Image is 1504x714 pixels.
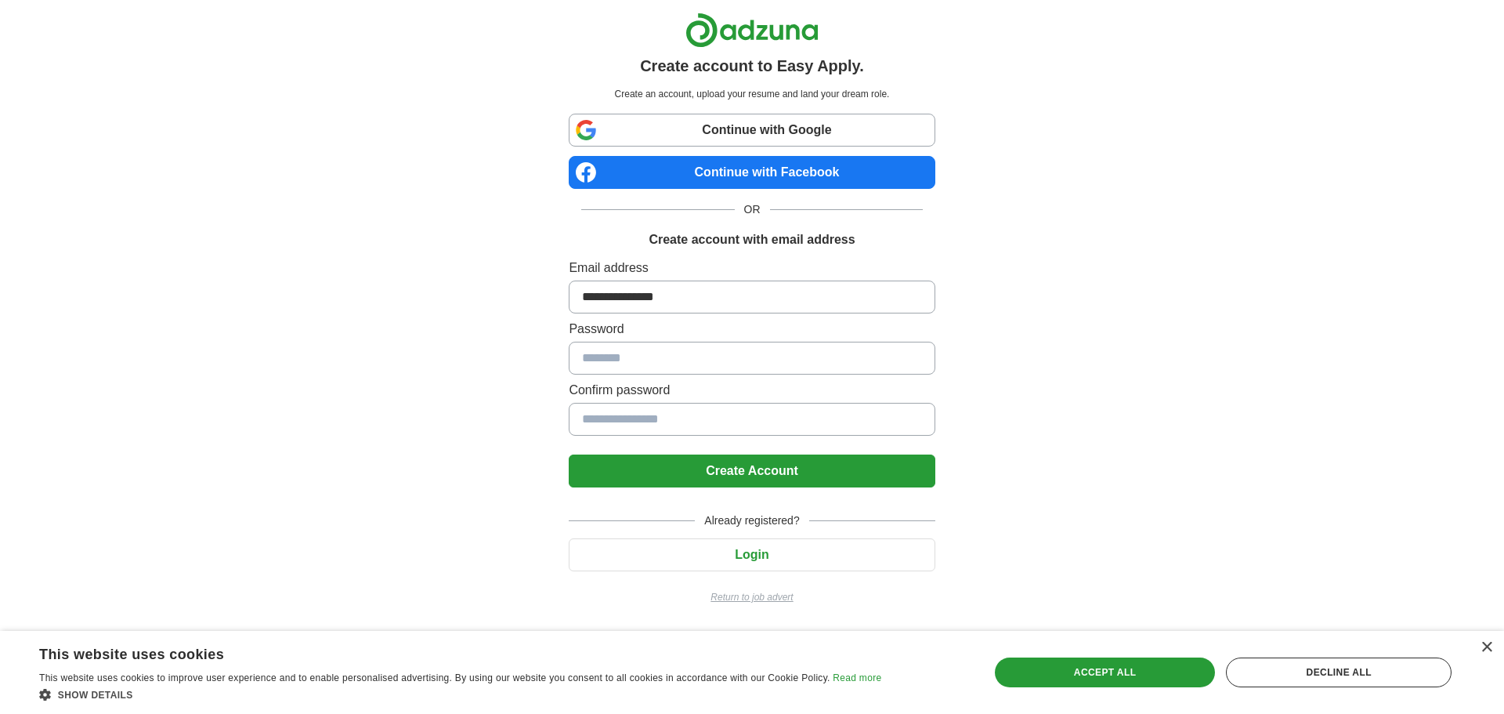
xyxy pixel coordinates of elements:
[569,320,935,339] label: Password
[569,156,935,189] a: Continue with Facebook
[695,513,808,529] span: Already registered?
[39,672,830,683] span: This website uses cookies to improve user experience and to enable personalised advertising. By u...
[572,87,931,101] p: Create an account, upload your resume and land your dream role.
[39,687,881,702] div: Show details
[569,548,935,561] a: Login
[58,690,133,701] span: Show details
[569,259,935,277] label: Email address
[569,381,935,400] label: Confirm password
[1226,658,1452,687] div: Decline all
[39,640,842,664] div: This website uses cookies
[735,201,770,218] span: OR
[685,13,819,48] img: Adzuna logo
[1480,642,1492,654] div: Close
[569,455,935,487] button: Create Account
[569,538,935,571] button: Login
[833,672,881,683] a: Read more, opens a new window
[640,54,864,78] h1: Create account to Easy Apply.
[569,114,935,147] a: Continue with Google
[569,590,935,604] a: Return to job advert
[995,658,1216,687] div: Accept all
[649,230,855,249] h1: Create account with email address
